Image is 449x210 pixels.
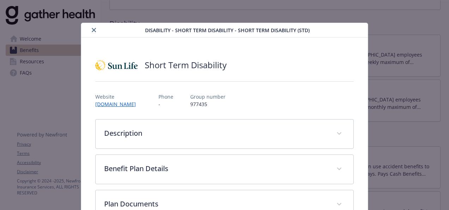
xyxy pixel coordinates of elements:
[190,93,226,100] p: Group number
[96,155,353,184] div: Benefit Plan Details
[190,100,226,108] p: 977435
[90,26,98,34] button: close
[145,59,227,71] h2: Short Term Disability
[95,93,142,100] p: Website
[145,27,310,34] span: Disability - Short Term Disability - Short Term Disability (STD)
[104,128,328,139] p: Description
[158,93,173,100] p: Phone
[95,101,142,107] a: [DOMAIN_NAME]
[158,100,173,108] p: -
[96,119,353,148] div: Description
[104,163,328,174] p: Benefit Plan Details
[95,54,138,76] img: Sun Life Financial
[104,199,328,209] p: Plan Documents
